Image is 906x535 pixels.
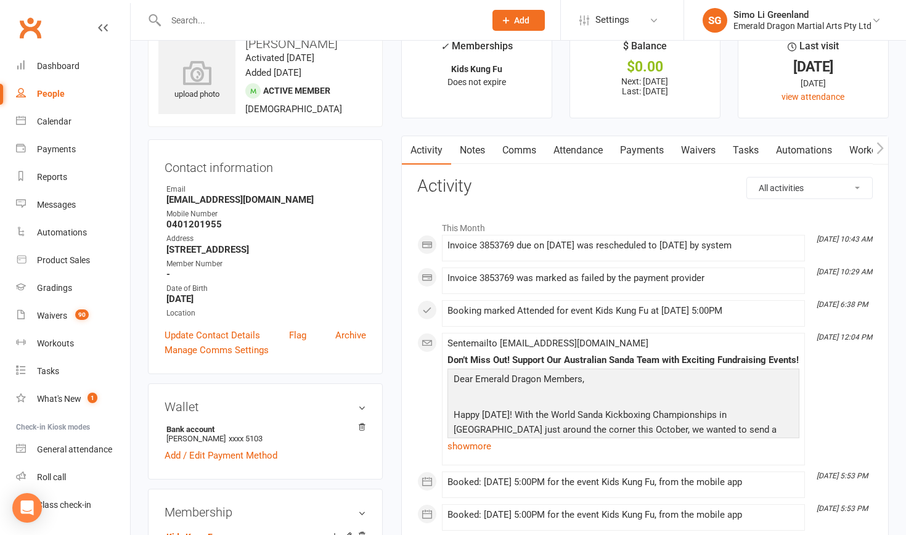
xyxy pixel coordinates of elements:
[289,328,306,343] a: Flag
[16,108,130,136] a: Calendar
[166,208,366,220] div: Mobile Number
[165,400,366,414] h3: Wallet
[37,366,59,376] div: Tasks
[417,177,873,196] h3: Activity
[581,60,709,73] div: $0.00
[749,76,877,90] div: [DATE]
[703,8,727,33] div: SG
[37,444,112,454] div: General attendance
[441,38,513,61] div: Memberships
[16,464,130,491] a: Roll call
[37,89,65,99] div: People
[37,283,72,293] div: Gradings
[16,357,130,385] a: Tasks
[451,136,494,165] a: Notes
[514,15,529,25] span: Add
[782,92,844,102] a: view attendance
[37,255,90,265] div: Product Sales
[451,372,796,390] p: Dear Emerald Dragon Members,
[545,136,611,165] a: Attendance
[15,12,46,43] a: Clubworx
[166,269,366,280] strong: -
[245,104,342,115] span: [DEMOGRAPHIC_DATA]
[749,60,877,73] div: [DATE]
[492,10,545,31] button: Add
[263,86,330,96] span: Active member
[165,156,366,174] h3: Contact information
[817,504,868,513] i: [DATE] 5:53 PM
[402,136,451,165] a: Activity
[166,293,366,304] strong: [DATE]
[166,308,366,319] div: Location
[37,61,80,71] div: Dashboard
[166,194,366,205] strong: [EMAIL_ADDRESS][DOMAIN_NAME]
[817,472,868,480] i: [DATE] 5:53 PM
[37,144,76,154] div: Payments
[16,330,130,357] a: Workouts
[451,407,796,529] p: Happy [DATE]! With the World Sanda Kickboxing Championships in [GEOGRAPHIC_DATA] just around the ...
[162,12,476,29] input: Search...
[16,385,130,413] a: What's New1
[165,423,366,445] li: [PERSON_NAME]
[166,219,366,230] strong: 0401201955
[37,172,67,182] div: Reports
[817,267,872,276] i: [DATE] 10:29 AM
[16,436,130,464] a: General attendance kiosk mode
[158,60,235,101] div: upload photo
[817,300,868,309] i: [DATE] 6:38 PM
[16,219,130,247] a: Automations
[165,448,277,463] a: Add / Edit Payment Method
[37,500,91,510] div: Class check-in
[623,38,667,60] div: $ Balance
[788,38,839,60] div: Last visit
[166,244,366,255] strong: [STREET_ADDRESS]
[37,338,74,348] div: Workouts
[88,393,97,403] span: 1
[16,247,130,274] a: Product Sales
[37,116,71,126] div: Calendar
[447,477,799,488] div: Booked: [DATE] 5:00PM for the event Kids Kung Fu, from the mobile app
[611,136,672,165] a: Payments
[447,240,799,251] div: Invoice 3853769 due on [DATE] was rescheduled to [DATE] by system
[16,302,130,330] a: Waivers 90
[417,215,873,235] li: This Month
[451,64,502,74] strong: Kids Kung Fu
[37,311,67,321] div: Waivers
[733,20,871,31] div: Emerald Dragon Martial Arts Pty Ltd
[16,191,130,219] a: Messages
[37,394,81,404] div: What's New
[12,493,42,523] div: Open Intercom Messenger
[595,6,629,34] span: Settings
[37,227,87,237] div: Automations
[16,80,130,108] a: People
[817,333,872,341] i: [DATE] 12:04 PM
[16,274,130,302] a: Gradings
[16,491,130,519] a: Class kiosk mode
[165,328,260,343] a: Update Contact Details
[245,52,314,63] time: Activated [DATE]
[37,200,76,210] div: Messages
[166,233,366,245] div: Address
[16,136,130,163] a: Payments
[447,510,799,520] div: Booked: [DATE] 5:00PM for the event Kids Kung Fu, from the mobile app
[724,136,767,165] a: Tasks
[447,355,799,366] div: Don’t Miss Out! Support Our Australian Sanda Team with Exciting Fundraising Events!
[166,425,360,434] strong: Bank account
[165,343,269,357] a: Manage Comms Settings
[767,136,841,165] a: Automations
[75,309,89,320] span: 90
[158,37,372,51] h3: [PERSON_NAME]
[335,328,366,343] a: Archive
[245,67,301,78] time: Added [DATE]
[447,77,506,87] span: Does not expire
[672,136,724,165] a: Waivers
[447,306,799,316] div: Booking marked Attended for event Kids Kung Fu at [DATE] 5:00PM
[447,273,799,284] div: Invoice 3853769 was marked as failed by the payment provider
[447,438,799,455] a: show more
[441,41,449,52] i: ✓
[16,52,130,80] a: Dashboard
[841,136,899,165] a: Workouts
[166,283,366,295] div: Date of Birth
[166,184,366,195] div: Email
[16,163,130,191] a: Reports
